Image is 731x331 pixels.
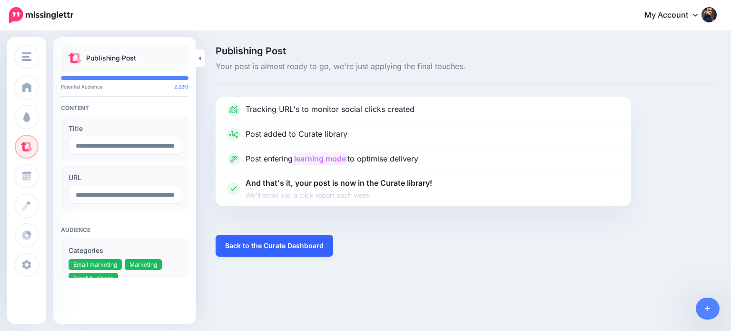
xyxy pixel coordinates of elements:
[69,245,181,256] label: Categories
[9,7,73,23] img: Missinglettr
[69,172,181,183] label: URL
[69,53,81,63] img: curate.png
[22,52,31,61] img: menu.png
[73,261,117,268] span: Email marketing
[61,104,188,111] h4: Content
[246,177,432,201] p: And that's it, your post is now in the Curate library!
[246,128,347,140] p: Post added to Curate library
[86,52,136,64] p: Publishing Post
[129,261,157,268] span: Marketing
[73,275,113,282] span: Small business
[246,190,432,201] span: We'll email you a click report each week
[635,4,717,27] a: My Account
[216,46,717,56] span: Publishing Post
[216,235,333,257] a: Back to the Curate Dashboard
[174,84,188,90] span: 2.22M
[246,103,415,116] p: Tracking URL's to monitor social clicks created
[246,153,418,165] p: Post entering to optimise delivery
[216,60,717,73] span: Your post is almost ready to go, we're just applying the final touches.
[61,84,188,90] p: Potential Audience
[69,123,181,134] label: Title
[293,152,347,165] mark: learning mode
[61,226,188,233] h4: Audience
